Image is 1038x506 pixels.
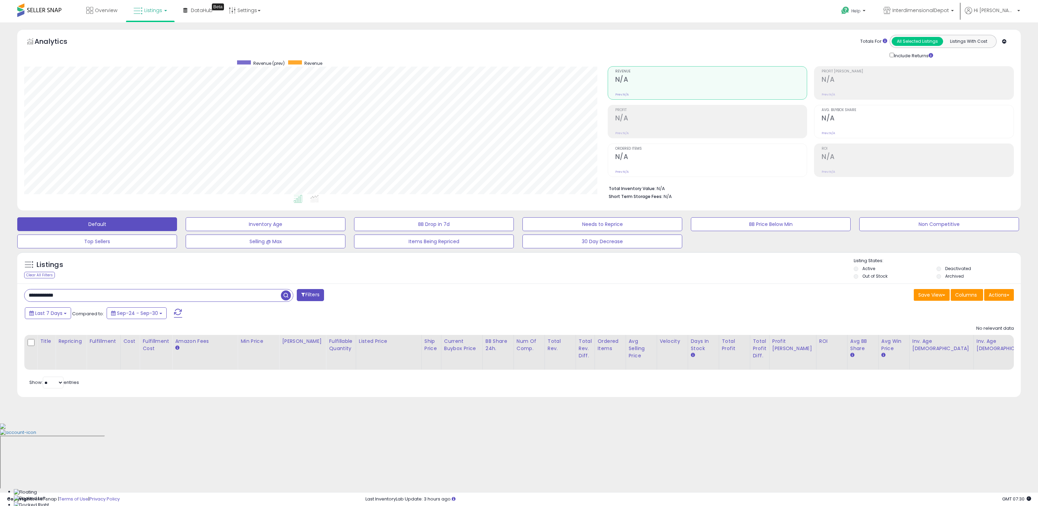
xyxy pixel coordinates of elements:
[615,147,807,151] span: Ordered Items
[329,338,353,352] div: Fulfillable Quantity
[29,379,79,386] span: Show: entries
[691,352,695,358] small: Days In Stock.
[892,37,943,46] button: All Selected Listings
[24,272,55,278] div: Clear All Filters
[822,131,835,135] small: Prev: N/A
[424,338,438,352] div: Ship Price
[850,352,854,358] small: Avg BB Share.
[14,489,37,496] img: Floating
[615,153,807,162] h2: N/A
[72,310,104,317] span: Compared to:
[912,338,971,352] div: Inv. Age [DEMOGRAPHIC_DATA]
[629,338,654,359] div: Avg Selling Price
[977,338,1035,352] div: Inv. Age [DEMOGRAPHIC_DATA]
[615,108,807,112] span: Profit
[976,325,1014,332] div: No relevant data
[884,51,941,59] div: Include Returns
[691,217,851,231] button: BB Price Below Min
[40,338,52,345] div: Title
[14,495,46,502] img: Docked Left
[822,108,1013,112] span: Avg. Buybox Share
[850,338,875,352] div: Avg BB Share
[444,338,480,352] div: Current Buybox Price
[881,338,907,352] div: Avg Win Price
[945,266,971,271] label: Deactivated
[862,273,888,279] label: Out of Stock
[609,184,1009,192] li: N/A
[609,194,663,199] b: Short Term Storage Fees:
[17,217,177,231] button: Default
[615,170,629,174] small: Prev: N/A
[984,289,1014,301] button: Actions
[914,289,950,301] button: Save View
[354,235,514,248] button: Items Being Repriced
[822,76,1013,85] h2: N/A
[691,338,716,352] div: Days In Stock
[212,3,224,10] div: Tooltip anchor
[579,338,592,359] div: Total Rev. Diff.
[854,258,1021,264] p: Listing States:
[974,7,1015,14] span: Hi [PERSON_NAME]
[860,38,887,45] div: Totals For
[522,235,682,248] button: 30 Day Decrease
[58,338,84,345] div: Repricing
[144,7,162,14] span: Listings
[664,193,672,200] span: N/A
[615,76,807,85] h2: N/A
[955,291,977,298] span: Columns
[25,307,71,319] button: Last 7 Days
[822,153,1013,162] h2: N/A
[822,92,835,97] small: Prev: N/A
[943,37,994,46] button: Listings With Cost
[37,260,63,270] h5: Listings
[548,338,573,352] div: Total Rev.
[862,266,875,271] label: Active
[859,217,1019,231] button: Non Competitive
[35,37,81,48] h5: Analytics
[945,273,964,279] label: Archived
[297,289,324,301] button: Filters
[17,235,177,248] button: Top Sellers
[951,289,983,301] button: Columns
[615,70,807,73] span: Revenue
[517,338,542,352] div: Num of Comp.
[822,114,1013,123] h2: N/A
[822,147,1013,151] span: ROI
[175,345,179,351] small: Amazon Fees.
[772,338,813,352] div: Profit [PERSON_NAME]
[841,6,850,15] i: Get Help
[615,92,629,97] small: Prev: N/A
[486,338,511,352] div: BB Share 24h.
[143,338,169,352] div: Fulfillment Cost
[836,1,872,22] a: Help
[522,217,682,231] button: Needs to Reprice
[186,217,345,231] button: Inventory Age
[124,338,137,345] div: Cost
[598,338,623,352] div: Ordered Items
[175,338,235,345] div: Amazon Fees
[851,8,861,14] span: Help
[722,338,747,352] div: Total Profit
[660,338,685,345] div: Velocity
[892,7,949,14] span: InterdimensionalDepot
[89,338,117,345] div: Fulfillment
[107,307,167,319] button: Sep-24 - Sep-30
[615,114,807,123] h2: N/A
[95,7,117,14] span: Overview
[354,217,514,231] button: BB Drop in 7d
[253,60,285,66] span: Revenue (prev)
[881,352,885,358] small: Avg Win Price.
[822,170,835,174] small: Prev: N/A
[609,186,656,191] b: Total Inventory Value:
[282,338,323,345] div: [PERSON_NAME]
[191,7,213,14] span: DataHub
[186,235,345,248] button: Selling @ Max
[359,338,419,345] div: Listed Price
[965,7,1020,22] a: Hi [PERSON_NAME]
[304,60,322,66] span: Revenue
[241,338,276,345] div: Min Price
[822,70,1013,73] span: Profit [PERSON_NAME]
[615,131,629,135] small: Prev: N/A
[819,338,844,345] div: ROI
[117,310,158,317] span: Sep-24 - Sep-30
